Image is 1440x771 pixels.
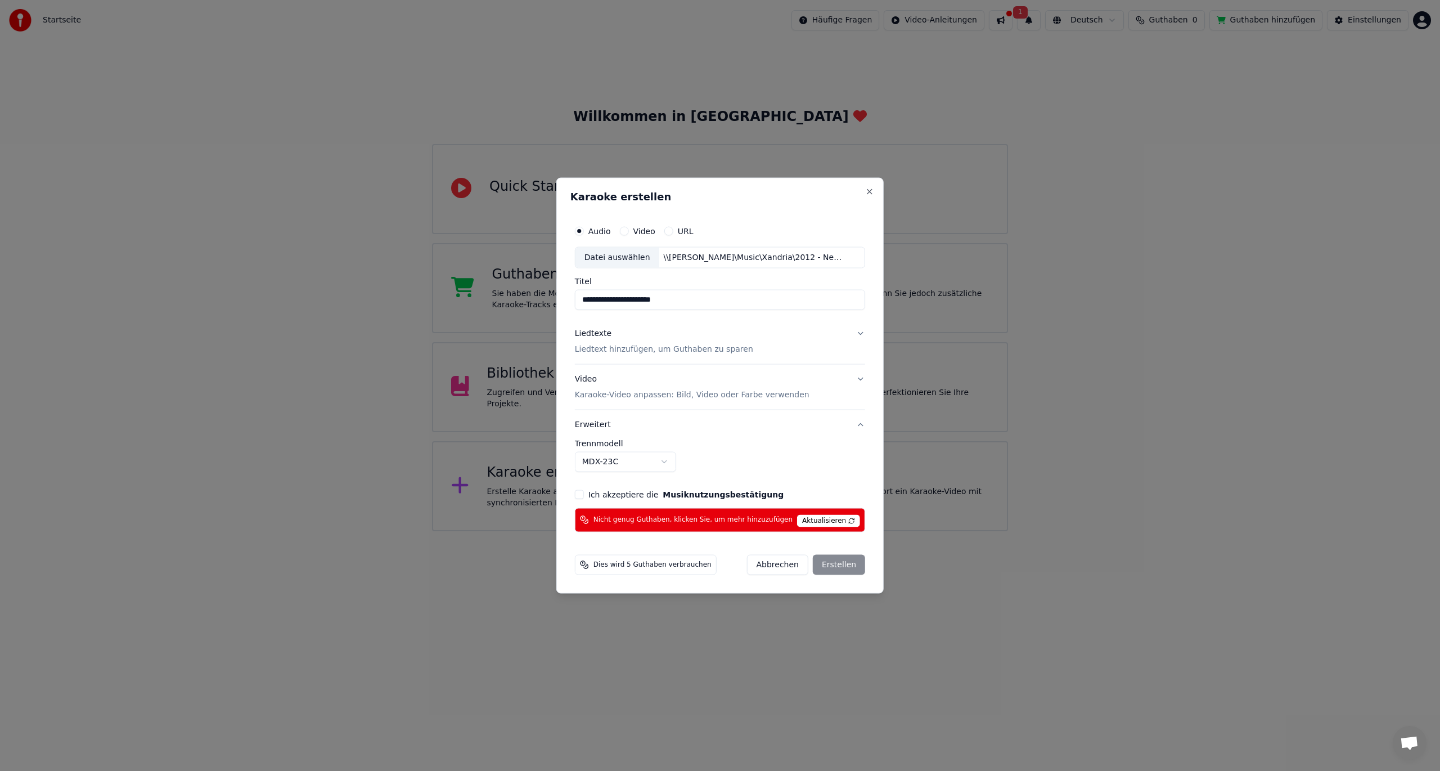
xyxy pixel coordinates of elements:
div: Liedtexte [575,328,611,339]
button: Erweitert [575,410,865,439]
button: LiedtexteLiedtext hinzufügen, um Guthaben zu sparen [575,319,865,364]
p: Liedtext hinzufügen, um Guthaben zu sparen [575,344,753,355]
div: Datei auswählen [575,248,659,268]
p: Karaoke-Video anpassen: Bild, Video oder Farbe verwenden [575,389,809,400]
button: VideoKaraoke-Video anpassen: Bild, Video oder Farbe verwenden [575,365,865,410]
label: Titel [575,277,865,285]
div: Video [575,374,809,401]
label: URL [678,227,694,235]
button: Abbrechen [746,554,808,575]
div: Erweitert [575,439,865,481]
label: Video [633,227,655,235]
label: Trennmodell [575,439,865,447]
label: Audio [588,227,611,235]
button: Ich akzeptiere die [663,490,784,498]
h2: Karaoke erstellen [570,192,870,202]
span: Nicht genug Guthaben, klicken Sie, um mehr hinzuzufügen [593,516,793,525]
span: Aktualisieren [797,514,860,527]
label: Ich akzeptiere die [588,490,784,498]
span: Dies wird 5 Guthaben verbrauchen [593,560,712,569]
div: \\[PERSON_NAME]\Music\Xandria\2012 - Neverworld's End\07- The Dream Is Still Alive.mp3 [659,252,850,263]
